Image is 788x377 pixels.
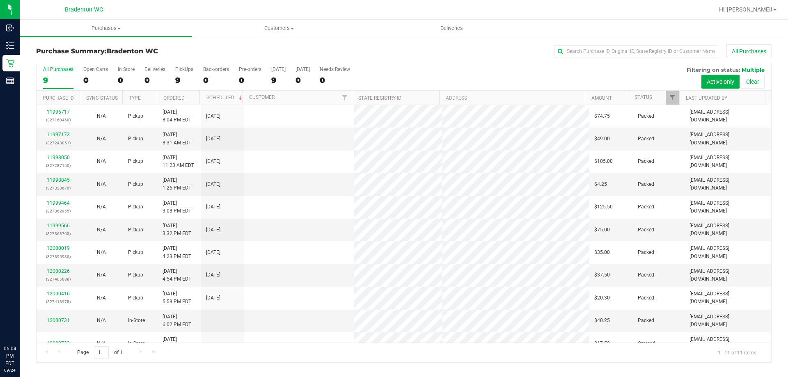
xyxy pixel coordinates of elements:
[128,317,145,324] span: In-Store
[591,95,612,101] a: Amount
[594,226,610,234] span: $75.00
[97,136,106,142] span: Not Applicable
[686,95,727,101] a: Last Updated By
[97,181,106,188] button: N/A
[638,203,654,211] span: Packed
[128,294,143,302] span: Pickup
[175,75,193,85] div: 9
[41,116,75,124] p: (327160460)
[429,25,474,32] span: Deliveries
[47,200,70,206] a: 11999464
[65,6,103,13] span: Bradenton WC
[206,203,220,211] span: [DATE]
[128,203,143,211] span: Pickup
[118,75,135,85] div: 0
[638,249,654,256] span: Packed
[271,66,286,72] div: [DATE]
[203,75,229,85] div: 0
[163,244,191,260] span: [DATE] 4:23 PM EDT
[741,75,765,89] button: Clear
[97,181,106,187] span: Not Applicable
[594,158,613,165] span: $105.00
[726,44,772,58] button: All Purchases
[594,181,607,188] span: $4.25
[689,108,766,124] span: [EMAIL_ADDRESS][DOMAIN_NAME]
[206,294,220,302] span: [DATE]
[97,113,106,119] span: Not Applicable
[175,66,193,72] div: PickUps
[594,271,610,279] span: $37.50
[47,177,70,183] a: 11998845
[4,367,16,373] p: 09/24
[6,59,14,67] inline-svg: Retail
[163,199,191,215] span: [DATE] 3:08 PM EDT
[239,75,261,85] div: 0
[97,158,106,164] span: Not Applicable
[635,94,652,100] a: Status
[638,112,654,120] span: Packed
[206,226,220,234] span: [DATE]
[128,112,143,120] span: Pickup
[689,244,766,260] span: [EMAIL_ADDRESS][DOMAIN_NAME]
[687,66,740,73] span: Filtering on status:
[128,158,143,165] span: Pickup
[97,295,106,301] span: Not Applicable
[97,226,106,234] button: N/A
[128,135,143,143] span: Pickup
[97,158,106,165] button: N/A
[554,45,718,57] input: Search Purchase ID, Original ID, State Registry ID or Customer Name...
[689,176,766,192] span: [EMAIL_ADDRESS][DOMAIN_NAME]
[6,24,14,32] inline-svg: Inbound
[638,226,654,234] span: Packed
[41,184,75,192] p: (327328670)
[47,268,70,274] a: 12000226
[86,95,118,101] a: Sync Status
[41,162,75,169] p: (327287150)
[97,204,106,210] span: Not Applicable
[70,346,129,359] span: Page of 1
[41,275,75,283] p: (327405688)
[47,155,70,160] a: 11998050
[163,131,191,146] span: [DATE] 8:31 AM EDT
[128,271,143,279] span: Pickup
[4,345,16,367] p: 06:04 PM EDT
[689,154,766,169] span: [EMAIL_ADDRESS][DOMAIN_NAME]
[206,181,220,188] span: [DATE]
[47,340,70,346] a: 12000733
[206,135,220,143] span: [DATE]
[47,109,70,115] a: 11996717
[594,317,610,324] span: $40.25
[594,135,610,143] span: $49.00
[295,66,310,72] div: [DATE]
[94,346,109,359] input: 1
[128,181,143,188] span: Pickup
[97,135,106,143] button: N/A
[689,267,766,283] span: [EMAIL_ADDRESS][DOMAIN_NAME]
[41,230,75,238] p: (327368705)
[20,25,192,32] span: Purchases
[638,340,655,347] span: Created
[689,313,766,329] span: [EMAIL_ADDRESS][DOMAIN_NAME]
[358,95,401,101] a: State Registry ID
[97,249,106,255] span: Not Applicable
[6,77,14,85] inline-svg: Reports
[638,294,654,302] span: Packed
[689,222,766,238] span: [EMAIL_ADDRESS][DOMAIN_NAME]
[36,48,281,55] h3: Purchase Summary:
[638,158,654,165] span: Packed
[163,222,191,238] span: [DATE] 3:32 PM EDT
[163,154,194,169] span: [DATE] 11:23 AM EDT
[163,108,191,124] span: [DATE] 8:04 PM EDT
[163,313,191,329] span: [DATE] 6:02 PM EDT
[206,271,220,279] span: [DATE]
[97,340,106,347] button: N/A
[163,176,191,192] span: [DATE] 1:26 PM EDT
[206,112,220,120] span: [DATE]
[594,294,610,302] span: $20.30
[83,75,108,85] div: 0
[47,223,70,228] a: 11999566
[97,340,106,346] span: Not Applicable
[192,20,365,37] a: Customers
[711,346,763,359] span: 1 - 11 of 11 items
[43,66,73,72] div: All Purchases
